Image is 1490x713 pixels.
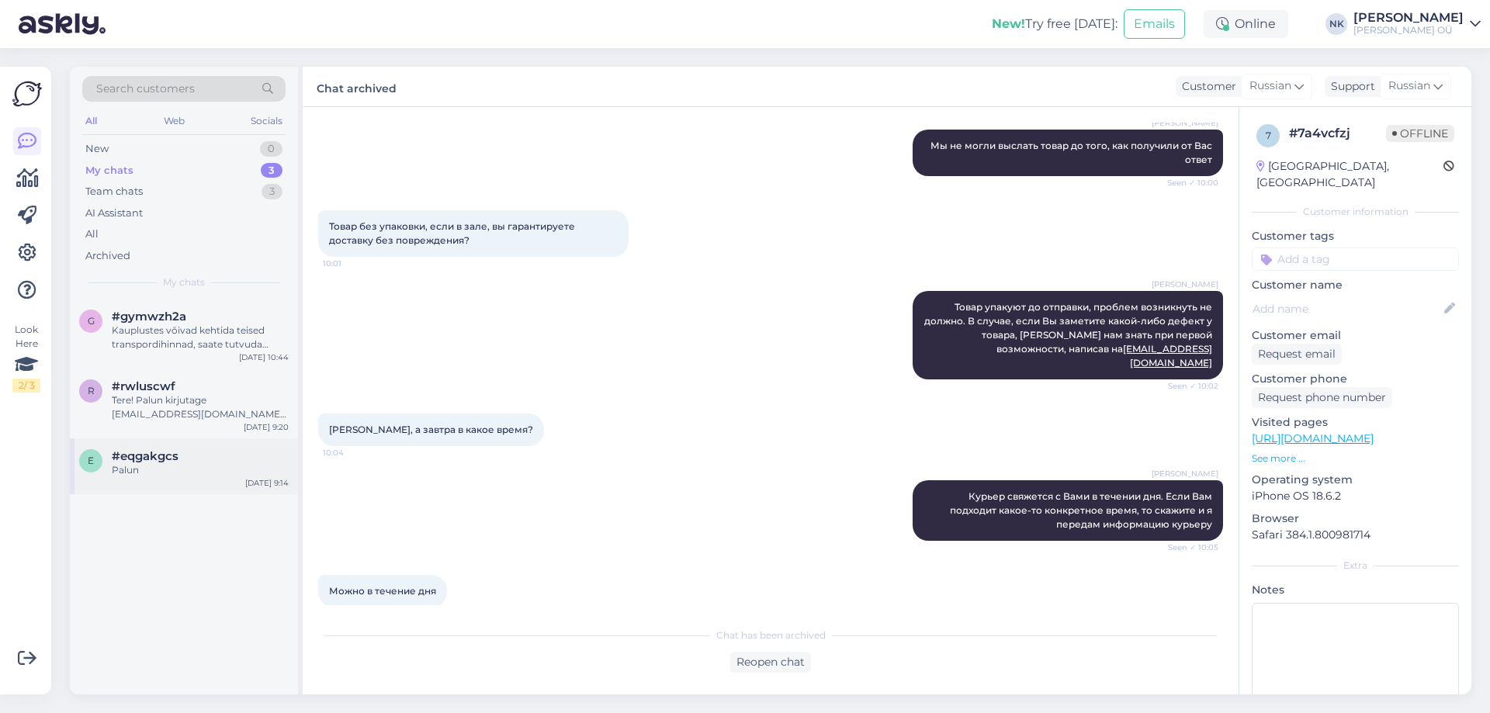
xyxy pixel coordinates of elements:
input: Add a tag [1252,247,1459,271]
p: Customer phone [1252,371,1459,387]
span: #eqgakgcs [112,449,178,463]
a: [URL][DOMAIN_NAME] [1252,431,1374,445]
div: Kauplustes võivad kehtida teised transpordihinnad, saate tutvuda hinnakirjaga siin: [URL][DOMAIN_... [112,324,289,351]
div: Extra [1252,559,1459,573]
div: [PERSON_NAME] OÜ [1353,24,1464,36]
div: Customer information [1252,205,1459,219]
span: Товар упакуют до отправки, проблем возникнуть не должно. В случае, если Вы заметите какой-либо де... [924,301,1215,369]
span: [PERSON_NAME] [1152,117,1218,129]
div: All [85,227,99,242]
span: Можно в течение дня [329,585,436,597]
div: New [85,141,109,157]
div: Archived [85,248,130,264]
div: Online [1204,10,1288,38]
img: Askly Logo [12,79,42,109]
span: [PERSON_NAME] [1152,468,1218,479]
div: Request email [1252,344,1342,365]
div: AI Assistant [85,206,143,221]
div: 2 / 3 [12,379,40,393]
a: [EMAIL_ADDRESS][DOMAIN_NAME] [1123,343,1212,369]
div: Look Here [12,323,40,393]
div: All [82,111,100,131]
span: Мы не могли выслать товар до того, как получили от Вас ответ [930,140,1215,165]
div: [DATE] 9:20 [244,421,289,433]
span: 10:04 [323,447,381,459]
a: [PERSON_NAME][PERSON_NAME] OÜ [1353,12,1481,36]
button: Emails [1124,9,1185,39]
div: [DATE] 9:14 [245,477,289,489]
p: Customer name [1252,277,1459,293]
span: Seen ✓ 10:05 [1160,542,1218,553]
p: Browser [1252,511,1459,527]
div: Customer [1176,78,1236,95]
div: NK [1325,13,1347,35]
p: Customer email [1252,327,1459,344]
div: Request phone number [1252,387,1392,408]
div: # 7a4vcfzj [1289,124,1386,143]
div: [DATE] 10:44 [239,351,289,363]
span: r [88,385,95,396]
div: Socials [248,111,286,131]
span: Russian [1249,78,1291,95]
p: Safari 384.1.800981714 [1252,527,1459,543]
p: Operating system [1252,472,1459,488]
span: Russian [1388,78,1430,95]
div: 0 [260,141,282,157]
div: 3 [262,184,282,199]
div: [GEOGRAPHIC_DATA], [GEOGRAPHIC_DATA] [1256,158,1443,191]
p: Visited pages [1252,414,1459,431]
b: New! [992,16,1025,31]
span: Seen ✓ 10:00 [1160,177,1218,189]
span: #rwluscwf [112,379,175,393]
p: iPhone OS 18.6.2 [1252,488,1459,504]
p: Customer tags [1252,228,1459,244]
span: 7 [1266,130,1271,141]
div: Team chats [85,184,143,199]
span: 10:01 [323,258,381,269]
label: Chat archived [317,76,397,97]
input: Add name [1253,300,1441,317]
div: Reopen chat [730,652,811,673]
div: My chats [85,163,133,178]
span: Товар без упаковки, если в зале, вы гарантируете доставку без повреждения? [329,220,577,246]
span: Offline [1386,125,1454,142]
div: Tere! Palun kirjutage [EMAIL_ADDRESS][DOMAIN_NAME] meilile ja lisage tellimuse numbri, saame muut... [112,393,289,421]
span: g [88,315,95,327]
span: e [88,455,94,466]
span: #gymwzh2a [112,310,186,324]
span: Search customers [96,81,195,97]
p: Notes [1252,582,1459,598]
span: [PERSON_NAME] [1152,279,1218,290]
div: Web [161,111,188,131]
div: [PERSON_NAME] [1353,12,1464,24]
p: See more ... [1252,452,1459,466]
span: Chat has been archived [716,628,826,642]
span: Seen ✓ 10:02 [1160,380,1218,392]
span: Курьер свяжется с Вами в течении дня. Если Вам подходит какое-то конкретное время, то скажите и я... [950,490,1215,530]
div: Support [1325,78,1375,95]
span: [PERSON_NAME], а завтра в какое время? [329,424,533,435]
div: Palun [112,463,289,477]
div: Try free [DATE]: [992,15,1117,33]
span: My chats [163,275,205,289]
div: 3 [261,163,282,178]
